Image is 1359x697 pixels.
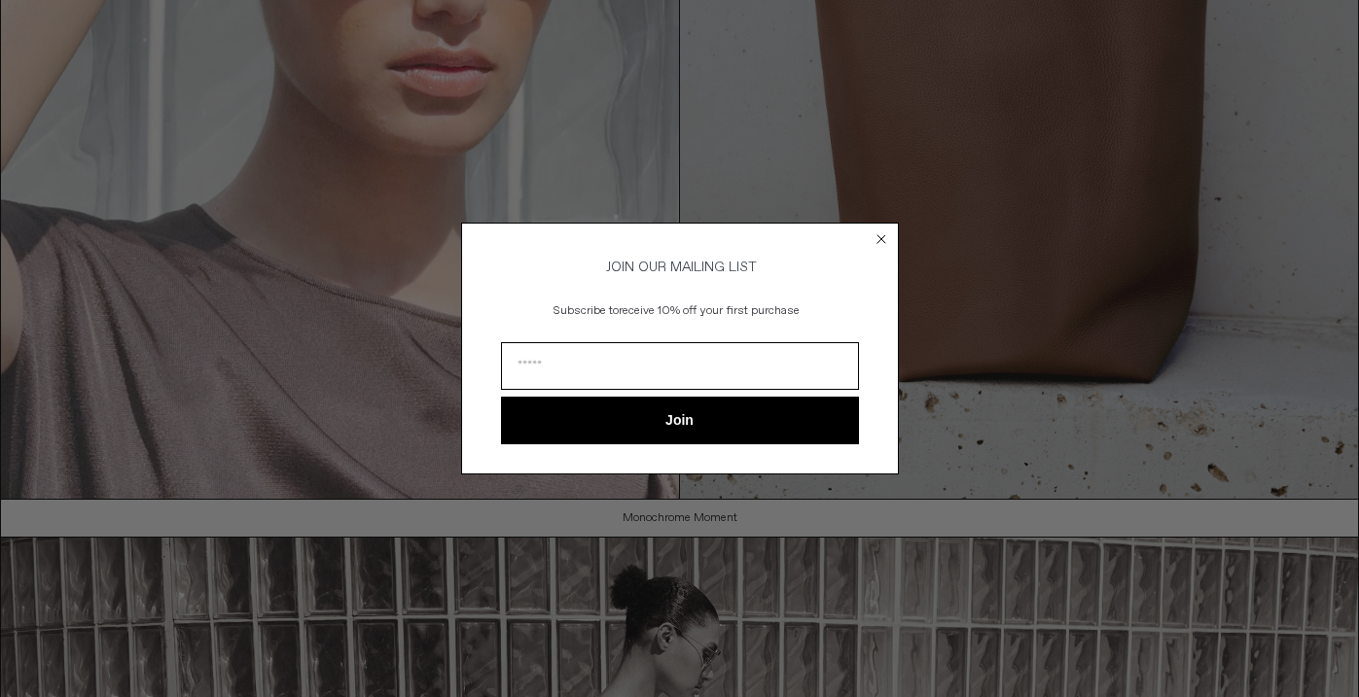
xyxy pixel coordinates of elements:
button: Join [501,397,859,444]
span: JOIN OUR MAILING LIST [603,259,757,276]
input: Email [501,342,859,390]
span: receive 10% off your first purchase [619,303,800,319]
span: Subscribe to [554,303,619,319]
button: Close dialog [872,229,891,249]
